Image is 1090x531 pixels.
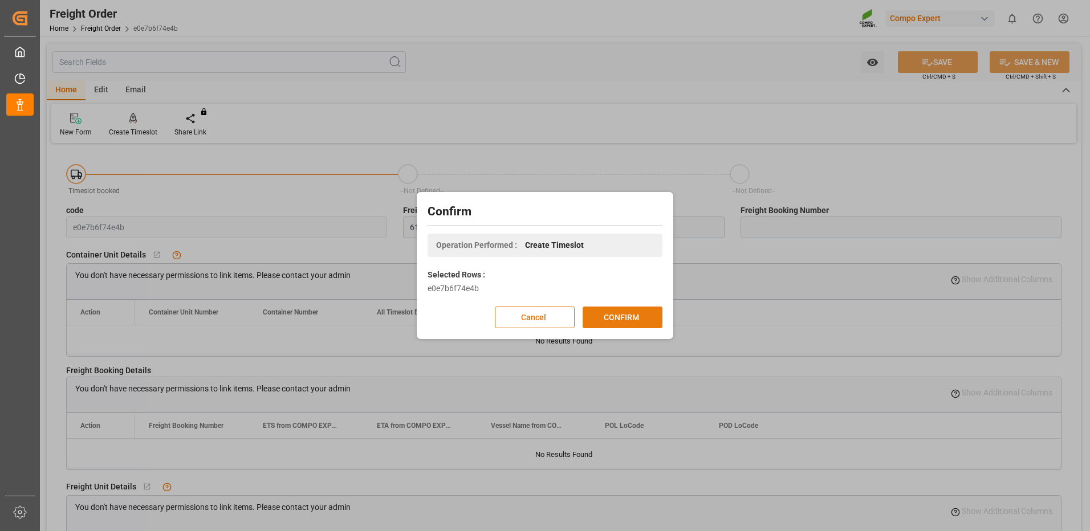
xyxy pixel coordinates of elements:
label: Selected Rows : [428,269,485,281]
span: Operation Performed : [436,239,517,251]
h2: Confirm [428,203,662,221]
button: Cancel [495,307,575,328]
span: Create Timeslot [525,239,584,251]
button: CONFIRM [583,307,662,328]
div: e0e7b6f74e4b [428,283,662,295]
